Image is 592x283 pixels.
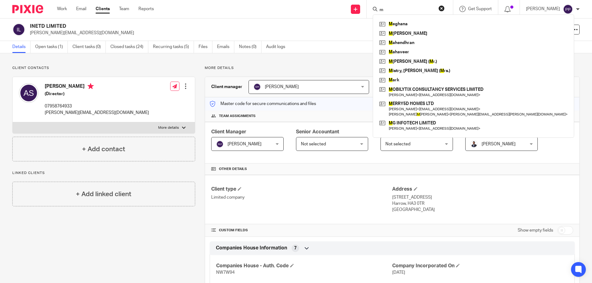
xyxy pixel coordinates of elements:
h4: [PERSON_NAME] [45,83,149,91]
p: [STREET_ADDRESS] [392,194,573,200]
span: [PERSON_NAME] [228,142,261,146]
img: svg%3E [19,83,39,103]
p: More details [205,66,580,71]
h2: INETD LIMITED [30,23,403,30]
a: Email [76,6,86,12]
a: Team [119,6,129,12]
span: Senior Accountant [296,129,339,134]
a: Files [199,41,212,53]
label: Show empty fields [518,227,553,233]
p: [PERSON_NAME][EMAIL_ADDRESS][DOMAIN_NAME] [30,30,496,36]
button: Clear [438,5,445,11]
img: svg%3E [216,140,224,148]
a: Recurring tasks (5) [153,41,194,53]
a: Client tasks (0) [72,41,106,53]
span: [DATE] [392,270,405,275]
a: Closed tasks (24) [110,41,148,53]
img: _MG_2399_1.jpg [470,140,478,148]
p: Master code for secure communications and files [210,101,316,107]
p: Client contacts [12,66,195,71]
a: Emails [217,41,234,53]
h4: Client type [211,186,392,192]
h4: Companies House - Auth. Code [216,263,392,269]
a: Audit logs [266,41,290,53]
span: Companies House Information [216,245,287,251]
h4: + Add linked client [76,189,131,199]
img: svg%3E [563,4,573,14]
span: Other details [219,167,247,172]
a: Reports [138,6,154,12]
p: [PERSON_NAME][EMAIL_ADDRESS][DOMAIN_NAME] [45,110,149,116]
a: Clients [96,6,110,12]
h4: + Add contact [82,144,125,154]
span: Get Support [468,7,492,11]
a: Notes (0) [239,41,261,53]
span: Not selected [385,142,410,146]
p: Linked clients [12,171,195,176]
a: Details [12,41,31,53]
span: 7 [294,245,297,251]
p: [PERSON_NAME] [526,6,560,12]
a: Open tasks (1) [35,41,68,53]
span: [PERSON_NAME] [265,85,299,89]
h5: (Director) [45,91,149,97]
span: Client Manager [211,129,246,134]
img: svg%3E [253,83,261,91]
i: Primary [88,83,94,89]
p: Limited company [211,194,392,200]
h4: CUSTOM FIELDS [211,228,392,233]
p: More details [158,125,179,130]
p: Harrow, HA3 0TR [392,200,573,207]
span: NW7W94 [216,270,235,275]
h3: Client manager [211,84,242,90]
span: Team assignments [219,114,256,119]
img: svg%3E [12,23,25,36]
img: Pixie [12,5,43,13]
p: 07958764933 [45,103,149,109]
span: [PERSON_NAME] [482,142,516,146]
h4: Company Incorporated On [392,263,568,269]
h4: Address [392,186,573,192]
span: Not selected [301,142,326,146]
input: Search [379,7,434,13]
a: Work [57,6,67,12]
p: [GEOGRAPHIC_DATA] [392,207,573,213]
